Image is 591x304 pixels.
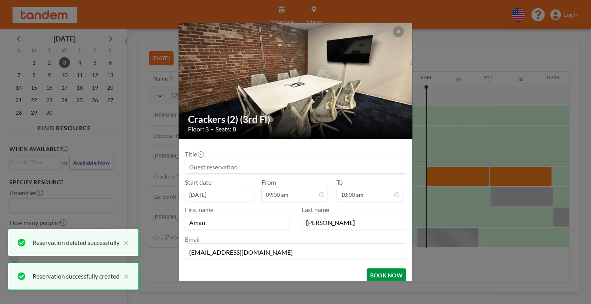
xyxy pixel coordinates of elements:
[185,236,200,243] label: Email
[185,245,406,259] input: Email
[188,113,404,125] h2: Crackers (2) (3rd Fl)
[185,206,213,213] label: First name
[188,125,209,133] span: Floor: 3
[215,125,236,133] span: Seats: 8
[367,268,406,282] button: BOOK NOW
[120,238,129,247] button: close
[337,178,343,186] label: To
[32,238,120,247] div: Reservation deleted successfully
[185,150,203,158] label: Title
[185,160,406,173] input: Guest reservation
[185,216,289,229] input: First name
[261,178,276,186] label: From
[32,272,120,281] div: Reservation successfully created
[185,178,211,186] label: Start date
[211,126,213,132] span: •
[302,206,329,213] label: Last name
[302,216,406,229] input: Last name
[120,272,129,281] button: close
[331,181,333,198] span: -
